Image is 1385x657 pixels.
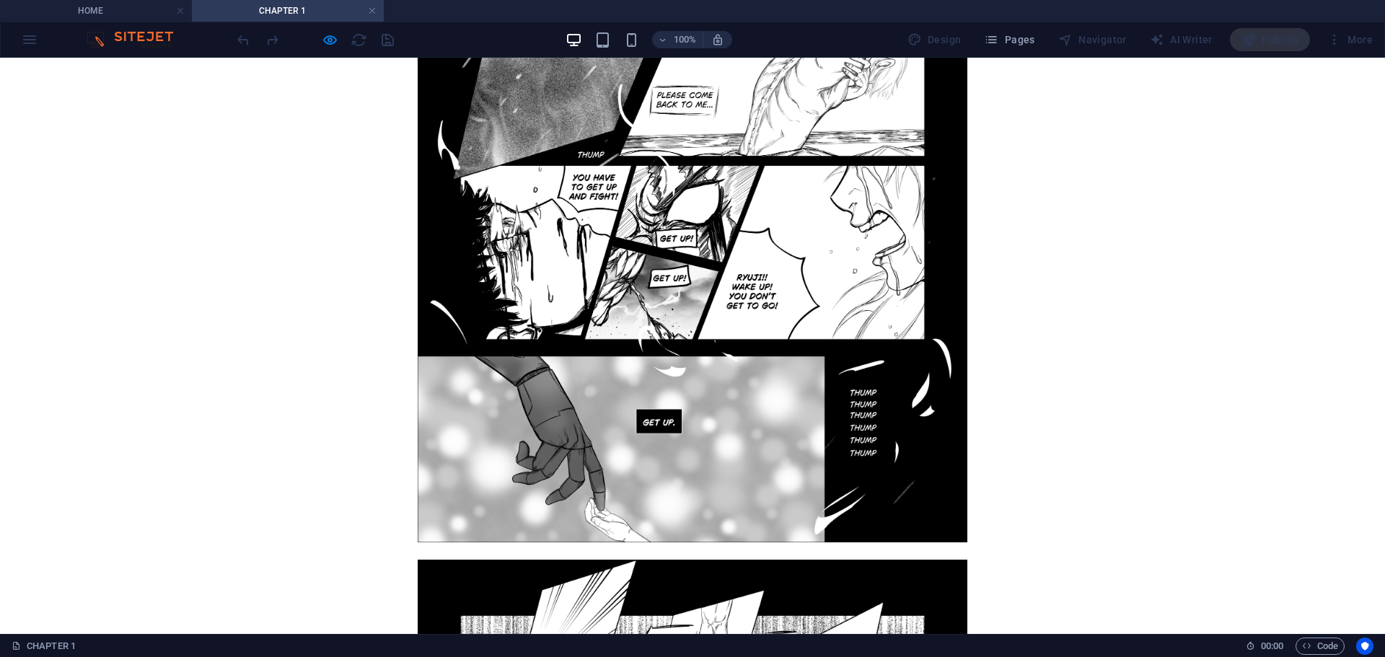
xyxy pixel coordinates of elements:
a: Click to cancel selection. Double-click to open Pages [12,638,76,655]
span: : [1271,640,1273,651]
button: Pages [978,28,1040,51]
h4: CHAPTER 1 [192,3,384,19]
button: Usercentrics [1356,638,1373,655]
button: Code [1296,638,1345,655]
span: Code [1302,638,1338,655]
h6: Session time [1246,638,1284,655]
button: 100% [652,31,703,48]
button: Click here to leave preview mode and continue editing [321,31,338,48]
span: Pages [984,32,1034,47]
div: Design (Ctrl+Alt+Y) [902,28,967,51]
i: On resize automatically adjust zoom level to fit chosen device. [711,33,724,46]
img: Editor Logo [83,31,191,48]
span: 00 00 [1261,638,1283,655]
h6: 100% [674,31,697,48]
